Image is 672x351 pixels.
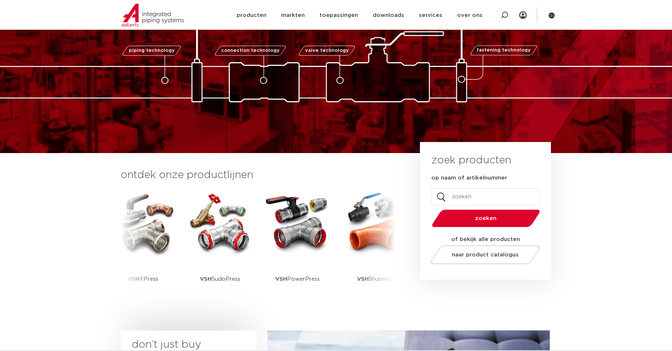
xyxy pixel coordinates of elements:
a: VSHPowerPress [264,190,330,302]
a: VSHSudoPress [187,190,253,302]
label: op naam of artikelnummer [431,174,507,182]
span: zoeken [451,216,521,221]
p: Shurjoint [357,256,393,302]
a: naar product catalogus [429,245,542,264]
strong: of bekijk alle producten [451,237,520,242]
a: producten [237,1,266,29]
input: zoeken [431,188,540,205]
h3: zoek producten [431,153,511,168]
strong: VSH [275,276,287,282]
h3: ontdek onze productlijnen [121,168,395,182]
span: naar product catalogus [452,252,519,258]
a: over ons [457,1,482,29]
span: piping technology [128,48,174,53]
a: markten [281,1,305,29]
span: valve technology [305,48,349,53]
strong: VSH [128,276,139,282]
button: zoeken [429,209,543,228]
a: services [419,1,442,29]
a: toepassingen [319,1,358,29]
a: downloads [373,1,404,29]
p: SudoPress [200,256,240,302]
a: VSHShurjoint [342,190,408,302]
strong: VSH [200,276,212,282]
strong: VSH [357,276,369,282]
span: connection technology [221,48,280,53]
p: XPress [128,256,158,302]
nav: Menu [237,1,482,29]
span: fastening technology [477,48,531,53]
a: VSHXPress [110,190,176,302]
p: PowerPress [275,256,320,302]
